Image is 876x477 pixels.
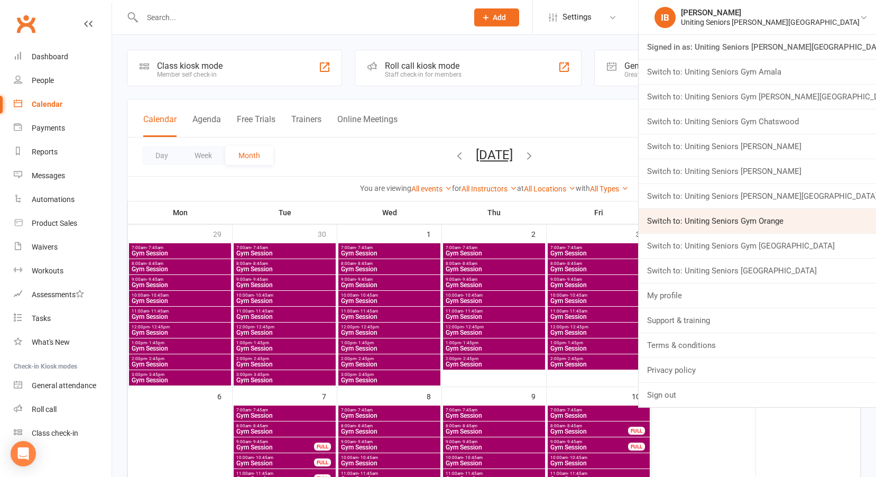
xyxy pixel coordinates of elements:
span: - 2:45pm [252,356,269,361]
span: 11:00am [445,471,543,476]
a: Workouts [14,259,112,283]
span: - 11:45am [463,309,483,314]
span: 10:00am [236,293,334,298]
strong: at [517,184,524,192]
span: Gym Session [236,460,315,466]
span: 12:00pm [445,325,543,329]
span: 8:00am [340,424,438,428]
span: Gym Session [340,250,438,256]
span: 7:00am [550,408,648,412]
div: 7 [322,387,337,405]
div: 1 [427,225,441,242]
span: - 11:45am [568,309,587,314]
span: Gym Session [340,345,438,352]
span: - 1:45pm [252,341,269,345]
div: Class check-in [32,429,78,437]
a: What's New [14,331,112,354]
span: - 7:45am [565,408,582,412]
button: Online Meetings [337,114,398,137]
th: Thu [442,201,547,224]
span: - 8:45am [146,261,163,266]
span: 10:00am [550,455,648,460]
span: Gym Session [550,345,648,352]
span: Gym Session [236,250,334,256]
a: All Locations [524,185,576,193]
span: Gym Session [131,314,229,320]
span: 3:00pm [131,372,229,377]
span: - 2:45pm [356,356,374,361]
div: Great for the front desk [624,71,742,78]
span: 2:00pm [445,356,543,361]
span: - 8:45am [356,424,373,428]
a: Switch to: Uniting Seniors Gym Amala [639,60,876,84]
span: Gym Session [236,314,334,320]
span: Gym Session [340,460,438,466]
a: All Types [590,185,629,193]
a: All Instructors [462,185,517,193]
a: Switch to: Uniting Seniors [GEOGRAPHIC_DATA] [639,259,876,283]
a: Privacy policy [639,358,876,382]
a: Assessments [14,283,112,307]
span: - 8:45am [565,261,582,266]
div: Uniting Seniors [PERSON_NAME][GEOGRAPHIC_DATA] [681,17,860,27]
span: 11:00am [445,309,543,314]
span: Gym Session [445,460,543,466]
span: 12:00pm [340,325,438,329]
div: 2 [531,225,546,242]
span: Gym Session [340,282,438,288]
span: Gym Session [131,377,229,383]
span: - 7:45am [460,245,477,250]
div: Class kiosk mode [157,61,223,71]
span: 9:00am [131,277,229,282]
div: FULL [628,443,645,451]
span: Gym Session [550,250,648,256]
span: Gym Session [131,298,229,304]
span: - 9:45am [460,277,477,282]
span: - 2:45pm [461,356,478,361]
span: Gym Session [236,298,334,304]
span: - 3:45pm [356,372,374,377]
span: Gym Session [445,282,543,288]
div: Staff check-in for members [385,71,462,78]
span: Gym Session [340,329,438,336]
a: My profile [639,283,876,308]
span: 8:00am [236,424,334,428]
th: Fri [547,201,651,224]
span: Gym Session [236,282,334,288]
span: 7:00am [131,245,229,250]
a: Calendar [14,93,112,116]
span: 2:00pm [236,356,334,361]
span: 12:00pm [131,325,229,329]
span: 7:00am [445,245,543,250]
div: Workouts [32,267,63,275]
span: - 8:45am [460,261,477,266]
a: Switch to: Uniting Seniors Gym Orange [639,209,876,233]
span: 8:00am [445,261,543,266]
span: 9:00am [550,277,648,282]
span: 2:00pm [340,356,438,361]
span: 9:00am [445,439,543,444]
span: Gym Session [236,377,334,383]
span: 10:00am [445,293,543,298]
div: 3 [636,225,651,242]
div: Member self check-in [157,71,223,78]
span: 7:00am [236,245,334,250]
div: Waivers [32,243,58,251]
span: Gym Session [236,412,334,419]
div: Assessments [32,290,84,299]
span: - 8:45am [460,424,477,428]
span: - 9:45am [251,439,268,444]
span: 7:00am [550,245,648,250]
span: - 3:45pm [252,372,269,377]
a: Clubworx [13,11,39,37]
span: 9:00am [236,277,334,282]
span: Gym Session [445,266,543,272]
span: - 12:45pm [254,325,274,329]
a: General attendance kiosk mode [14,374,112,398]
a: Messages [14,164,112,188]
div: Messages [32,171,65,180]
span: - 1:45pm [461,341,478,345]
strong: You are viewing [360,184,411,192]
span: Gym Session [340,428,438,435]
span: - 10:45am [358,455,378,460]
